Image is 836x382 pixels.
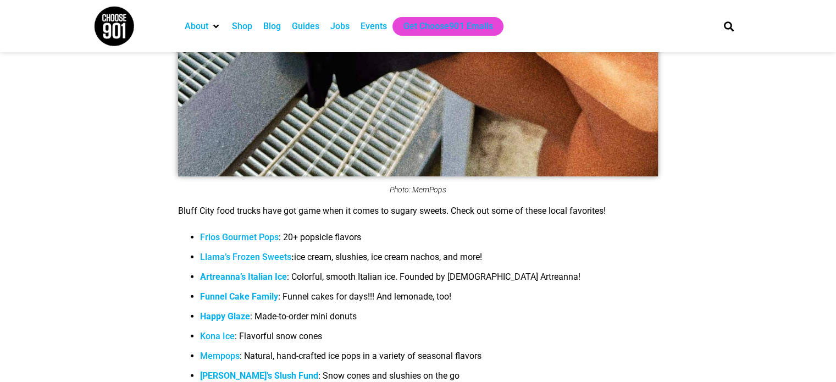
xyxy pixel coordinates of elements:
[200,252,294,262] strong: :
[263,20,281,33] a: Blog
[200,272,287,282] a: Artreanna’s Italian Ice
[179,17,705,36] nav: Main nav
[200,252,291,262] a: Llama’s Frozen Sweets
[179,17,226,36] div: About
[200,310,658,330] li: : Made-to-order mini donuts
[200,370,318,381] a: [PERSON_NAME]’s Slush Fund
[200,270,658,290] li: : Colorful, smooth Italian ice. Founded by [DEMOGRAPHIC_DATA] Artreanna!
[361,20,387,33] a: Events
[200,351,240,361] a: Mempops
[178,206,606,216] span: Bluff City food trucks have got game when it comes to sugary sweets. Check out some of these loca...
[200,291,278,302] a: Funnel Cake Family
[200,311,250,322] a: Happy Glaze
[185,20,208,33] a: About
[200,331,235,341] a: Kona Ice
[200,251,658,270] li: ice cream, slushies, ice cream nachos, and more!
[200,232,279,242] a: Frios Gourmet Pops
[200,350,658,369] li: : Natural, hand-crafted ice pops in a variety of seasonal flavors
[403,20,492,33] a: Get Choose901 Emails
[200,290,658,310] li: : Funnel cakes for days!!! And lemonade, too!
[200,330,658,350] li: : Flavorful snow cones
[200,231,658,251] li: : 20+ popsicle flavors
[292,20,319,33] a: Guides
[178,185,658,194] figcaption: Photo: MemPops
[330,20,350,33] a: Jobs
[232,20,252,33] a: Shop
[719,17,738,35] div: Search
